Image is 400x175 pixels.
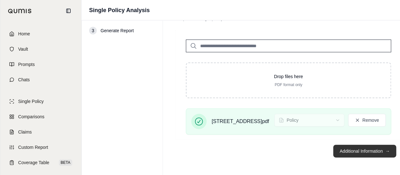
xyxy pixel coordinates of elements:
[18,98,44,105] span: Single Policy
[4,57,77,71] a: Prompts
[18,144,48,150] span: Custom Report
[4,110,77,124] a: Comparisons
[4,125,77,139] a: Claims
[18,159,49,166] span: Coverage Table
[101,27,134,34] span: Generate Report
[18,129,32,135] span: Claims
[63,6,74,16] button: Collapse sidebar
[18,46,28,52] span: Vault
[18,61,35,68] span: Prompts
[4,156,77,170] a: Coverage TableBETA
[212,118,269,125] span: [STREET_ADDRESS]pdf
[18,113,44,120] span: Comparisons
[385,148,390,154] span: →
[8,9,32,13] img: Qumis Logo
[4,94,77,108] a: Single Policy
[197,73,380,80] p: Drop files here
[333,145,396,157] button: Additional Information→
[89,27,97,34] div: 3
[348,114,386,127] button: Remove
[89,6,150,15] h1: Single Policy Analysis
[59,159,72,166] span: BETA
[4,27,77,41] a: Home
[197,82,380,87] p: PDF format only
[4,42,77,56] a: Vault
[4,140,77,154] a: Custom Report
[4,73,77,87] a: Chats
[18,77,30,83] span: Chats
[18,31,30,37] span: Home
